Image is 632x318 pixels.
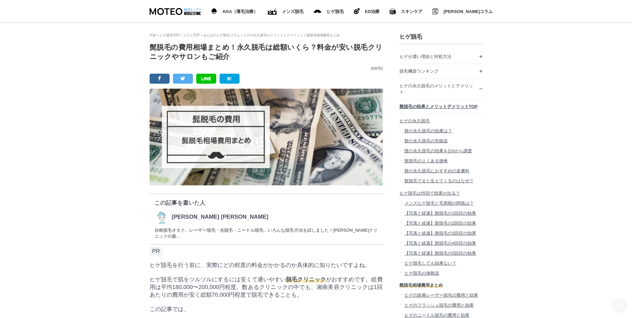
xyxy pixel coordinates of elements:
a: ヒゲ脱毛TOP [160,33,180,37]
span: 髭の永久脱毛の効果は？ [404,128,452,133]
a: 【写真と経過】髭脱毛の2回目の効果 [399,218,483,228]
a: メンズヒゲ脱毛と毛周期の関係は？ [399,198,483,208]
span: 髭脱毛の効果とメリットデメリットTOP [399,104,478,109]
img: 和樹 森上 [155,210,169,224]
a: AGA（薄毛治療） AGA（薄毛治療） [211,7,258,16]
span: ヒゲが濃い理由と対処方法 [399,54,451,59]
img: B! [228,77,232,80]
h1: 髭脱毛の費用相場まとめ！永久脱毛は総額いくら？料金が安い脱毛クリニックやサロンもご紹介 [150,43,383,61]
span: ED治療 [365,9,379,14]
img: みんなのMOTEOコラム [432,8,438,15]
span: ヒゲ脱毛の体験談 [404,271,439,276]
a: メンズ脱毛 ヒゲ脱毛 [314,8,344,15]
span: ヒゲの永久脱毛のメリットとデメリット [399,83,473,94]
a: 髭の永久脱毛におすすめの皮膚科 [399,166,483,176]
a: ヒゲが濃い理由と対処方法 [399,49,483,64]
span: 脱毛機器ランキング [399,69,438,74]
a: スキンケア [389,7,422,16]
img: AGA（薄毛治療） [211,8,218,14]
span: 髭脱毛のよくある後悔 [404,158,447,163]
a: ヒゲの医療レーザー脱毛の費用と効果 [399,290,483,300]
span: 【写真と経過】髭脱毛の2回目の効果 [404,221,476,226]
a: 髭脱毛の効果とメリットデメリットTOP [399,99,483,114]
span: 髭の永久脱毛の効果を2chから調査 [404,148,472,153]
a: 【写真と経過】髭脱毛の3回目の効果 [399,228,483,238]
span: 髭脱毛相場費用まとめ [399,283,443,288]
img: ヒゲ脱毛 [354,8,360,14]
img: 総合トップへ [184,8,202,11]
p: [PERSON_NAME] [PERSON_NAME] [172,214,269,220]
span: PR [150,247,163,255]
img: ED（勃起不全）治療 [268,8,277,15]
a: みんなのヒゲ脱毛コラム [203,33,240,37]
p: [DATE] [150,66,383,70]
a: ED（勃起不全）治療 メンズ脱毛 [268,7,304,16]
a: 髭脱毛でまた生えてくるのはなぜ？ [399,176,483,186]
p: この記事を書いた人 [155,199,378,207]
span: ヒゲのニードル脱毛の費用と効果 [404,313,469,318]
span: ヒゲ脱毛 [326,9,344,14]
a: 髭の永久脱毛の効果を2chから調査 [399,146,483,156]
img: 【2019】髭脱毛の費用相場まとめ！永久脱毛は総額いくら？料金が安い脱毛クリニックやサロンもご紹介 [150,89,383,185]
a: みんなのMOTEOコラム [PERSON_NAME]コラム [432,7,493,16]
a: 髭脱毛のよくある後悔 [399,156,483,166]
span: 【写真と経過】髭脱毛の3回目の効果 [404,231,476,236]
h3: ヒゲ脱毛 [399,33,483,41]
a: ヒゲ脱毛の体験談 [399,268,483,278]
img: MOTEO HIGE DATSUMOU [150,8,201,15]
span: メンズヒゲ脱毛と毛周期の関係は？ [404,201,473,206]
span: メンズ脱毛 [282,9,304,14]
a: 髭脱毛相場費用まとめ [399,278,443,291]
span: 髭の永久脱毛の失敗談 [404,138,447,143]
a: 髭の永久脱毛の失敗談 [399,136,483,146]
a: 【写真と経過】髭脱毛の1回目の効果 [399,208,483,218]
a: 和樹 森上 [PERSON_NAME] [PERSON_NAME] [155,210,269,224]
a: ヒゲ脱毛 ED治療 [354,7,379,16]
a: 【写真と経過】髭脱毛の4回目の効果 [399,238,483,248]
a: ヒゲの永久脱毛のメリットとデメリット [243,33,303,37]
li: 髭脱毛相場費用まとめ [304,33,340,38]
a: コラムTOP [183,33,200,37]
span: [PERSON_NAME]コラム [443,9,493,14]
span: ヒゲの医療レーザー脱毛の費用と効果 [404,293,478,298]
span: 【写真と経過】髭脱毛の5回目の効果 [404,251,476,256]
span: ヒゲの永久脱毛 [399,118,430,123]
a: ヒゲの永久脱毛のメリットとデメリット [399,79,483,99]
img: PAGE UP [612,298,627,313]
dd: 自称脱毛オタク。レーザー脱毛・光脱毛・ニードル脱毛…いろんな脱毛方法を試しました！[PERSON_NAME]クリニックの森... [155,227,378,239]
a: 【写真と経過】髭脱毛の5回目の効果 [399,248,483,258]
p: この記事では、 [150,305,383,313]
span: スキンケア [401,9,422,14]
img: メンズ脱毛 [314,10,321,13]
p: ヒゲ脱毛で肌をツルツルにするには安くて通いやすい がおすすめです。総費用は平均180,000〜200,000円程度。数あるクリニックの中でも、湘南美容クリニックは1回あたりの費用が安く総額70,... [150,276,383,299]
span: ヒゲのフラッシュ脱毛の費用と効果 [404,303,473,308]
a: 脱毛機器ランキング [399,64,483,78]
a: ヒゲ脱毛しても効果ない？ [399,258,483,268]
span: 髭の永久脱毛におすすめの皮膚科 [404,168,469,173]
img: LINE [201,77,211,80]
span: 脱毛クリニック [286,276,326,283]
span: 髭脱毛でまた生えてくるのはなぜ？ [404,178,473,183]
span: ヒゲ脱毛は何回で効果が出る？ [399,191,460,196]
a: TOP [150,34,156,37]
p: ヒゲ脱毛を行う前に、実際にどの程度の料金がかかるのか具体的に知りたいですよね。 [150,261,383,269]
span: AGA（薄毛治療） [222,9,258,14]
a: ヒゲのフラッシュ脱毛の費用と効果 [399,300,483,310]
span: 【写真と経過】髭脱毛の1回目の効果 [404,211,476,216]
a: ヒゲ脱毛は何回で効果が出る？ [399,186,483,198]
a: ヒゲの永久脱毛 [399,114,483,126]
span: 【写真と経過】髭脱毛の4回目の効果 [404,241,476,246]
span: ヒゲ脱毛しても効果ない？ [404,261,456,266]
a: 髭の永久脱毛の効果は？ [399,126,483,136]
